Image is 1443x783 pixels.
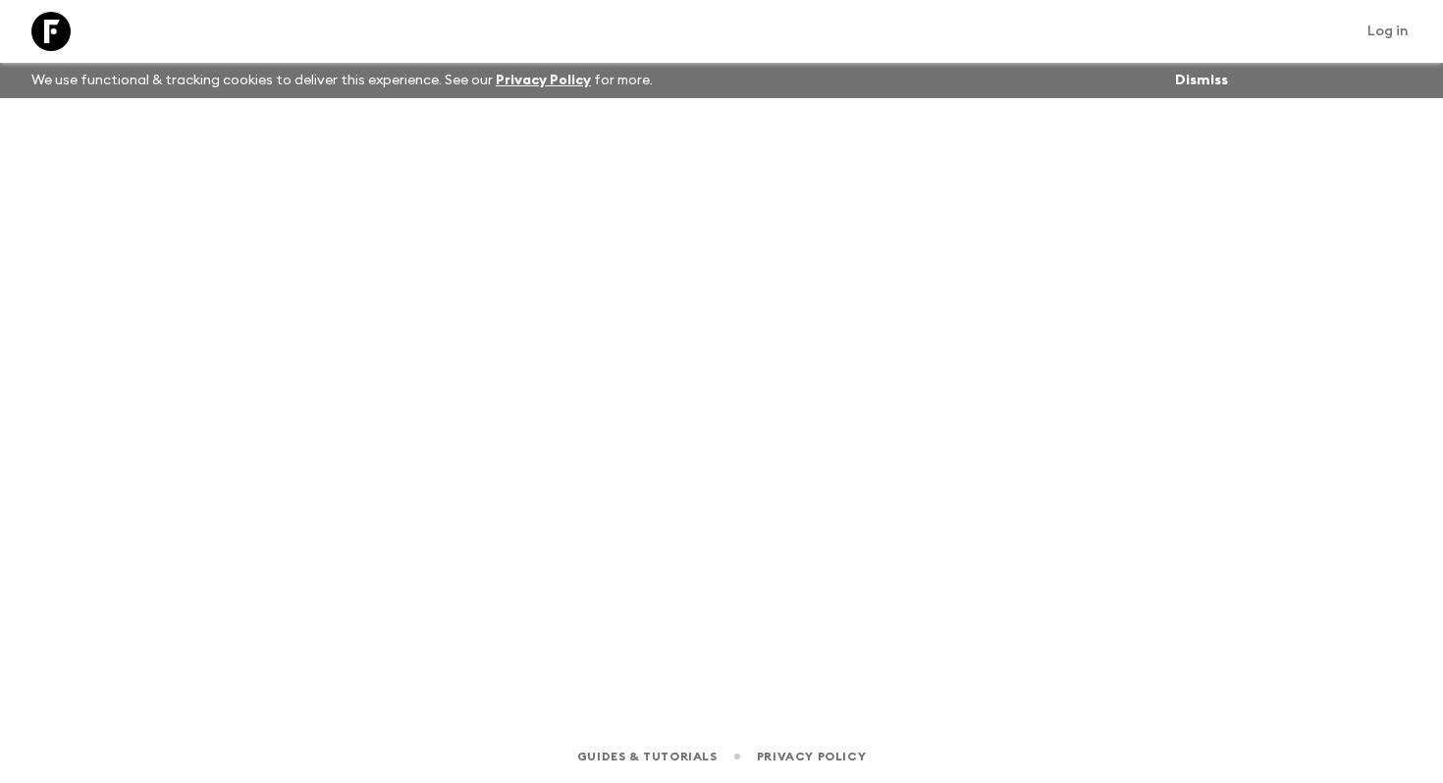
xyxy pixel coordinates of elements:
button: Dismiss [1170,67,1233,94]
a: Log in [1357,18,1419,45]
a: Privacy Policy [757,746,866,767]
a: Privacy Policy [496,74,591,87]
p: We use functional & tracking cookies to deliver this experience. See our for more. [24,63,661,98]
a: Guides & Tutorials [577,746,718,767]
